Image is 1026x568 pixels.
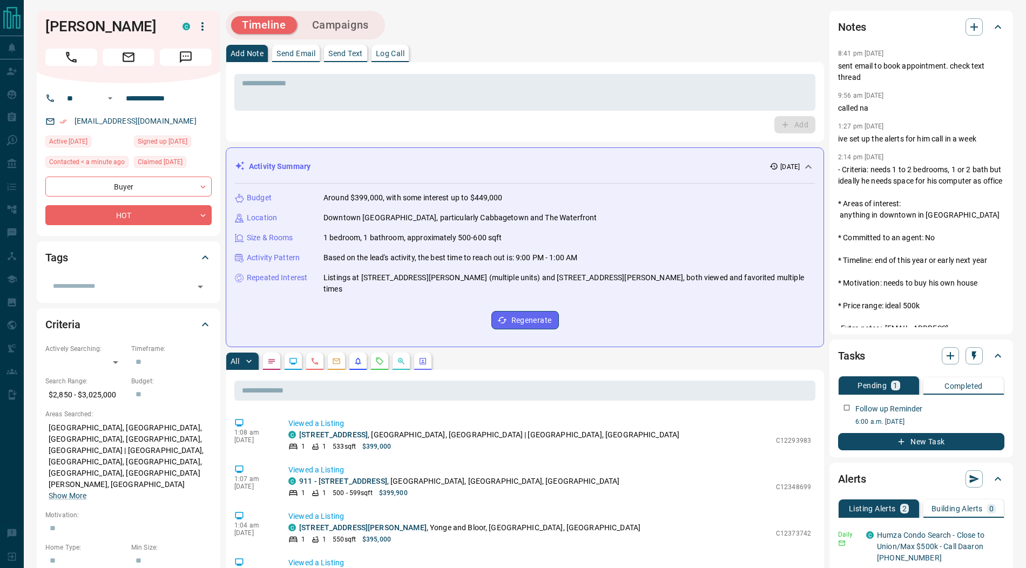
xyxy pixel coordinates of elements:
[838,164,1004,402] p: - Criteria: needs 1 to 2 bedrooms, 1 or 2 bath but ideally he needs space for his computer as off...
[932,505,983,512] p: Building Alerts
[247,192,272,204] p: Budget
[138,157,183,167] span: Claimed [DATE]
[776,436,811,445] p: C12293983
[301,488,305,498] p: 1
[776,529,811,538] p: C12373742
[333,535,356,544] p: 550 sqft
[301,535,305,544] p: 1
[138,136,187,147] span: Signed up [DATE]
[288,431,296,438] div: condos.ca
[332,357,341,366] svg: Emails
[858,382,887,389] p: Pending
[838,433,1004,450] button: New Task
[288,464,811,476] p: Viewed a Listing
[45,49,97,66] span: Call
[379,488,408,498] p: $399,900
[323,252,577,263] p: Based on the lead's activity, the best time to reach out is: 9:00 PM - 1:00 AM
[288,477,296,485] div: condos.ca
[333,488,372,498] p: 500 - 599 sqft
[160,49,212,66] span: Message
[838,133,1004,145] p: ive set up the alerts for him call in a week
[45,156,129,171] div: Sat Sep 13 2025
[323,272,815,295] p: Listings at [STREET_ADDRESS][PERSON_NAME] (multiple units) and [STREET_ADDRESS][PERSON_NAME], bot...
[944,382,983,390] p: Completed
[849,505,896,512] p: Listing Alerts
[234,436,272,444] p: [DATE]
[193,279,208,294] button: Open
[323,232,502,244] p: 1 bedroom, 1 bathroom, approximately 500-600 sqft
[45,177,212,197] div: Buyer
[838,539,846,547] svg: Email
[838,92,884,99] p: 9:56 am [DATE]
[362,535,391,544] p: $395,000
[183,23,190,30] div: condos.ca
[45,409,212,419] p: Areas Searched:
[45,510,212,520] p: Motivation:
[838,18,866,36] h2: Notes
[299,429,679,441] p: , [GEOGRAPHIC_DATA], [GEOGRAPHIC_DATA] | [GEOGRAPHIC_DATA], [GEOGRAPHIC_DATA]
[328,50,363,57] p: Send Text
[235,157,815,177] div: Activity Summary[DATE]
[838,466,1004,492] div: Alerts
[310,357,319,366] svg: Calls
[49,136,87,147] span: Active [DATE]
[322,535,326,544] p: 1
[234,475,272,483] p: 1:07 am
[59,118,67,125] svg: Email Verified
[855,403,922,415] p: Follow up Reminder
[855,417,1004,427] p: 6:00 a.m. [DATE]
[838,347,865,364] h2: Tasks
[288,511,811,522] p: Viewed a Listing
[45,249,67,266] h2: Tags
[299,476,619,487] p: , [GEOGRAPHIC_DATA], [GEOGRAPHIC_DATA], [GEOGRAPHIC_DATA]
[299,477,387,485] a: 911 - [STREET_ADDRESS]
[131,543,212,552] p: Min Size:
[45,312,212,337] div: Criteria
[45,18,166,35] h1: [PERSON_NAME]
[838,50,884,57] p: 8:41 pm [DATE]
[247,212,277,224] p: Location
[780,162,800,172] p: [DATE]
[247,252,300,263] p: Activity Pattern
[322,442,326,451] p: 1
[323,192,503,204] p: Around $399,000, with some interest up to $449,000
[418,357,427,366] svg: Agent Actions
[362,442,391,451] p: $399,000
[866,531,874,539] div: condos.ca
[134,156,212,171] div: Tue Jun 24 2025
[323,212,597,224] p: Downtown [GEOGRAPHIC_DATA], particularly Cabbagetown and The Waterfront
[131,376,212,386] p: Budget:
[838,470,866,488] h2: Alerts
[231,16,297,34] button: Timeline
[375,357,384,366] svg: Requests
[893,382,897,389] p: 1
[234,529,272,537] p: [DATE]
[75,117,197,125] a: [EMAIL_ADDRESS][DOMAIN_NAME]
[289,357,298,366] svg: Lead Browsing Activity
[276,50,315,57] p: Send Email
[49,490,86,502] button: Show More
[247,232,293,244] p: Size & Rooms
[299,430,368,439] a: [STREET_ADDRESS]
[234,429,272,436] p: 1:08 am
[838,123,884,130] p: 1:27 pm [DATE]
[776,482,811,492] p: C12348699
[249,161,310,172] p: Activity Summary
[45,419,212,505] p: [GEOGRAPHIC_DATA], [GEOGRAPHIC_DATA], [GEOGRAPHIC_DATA], [GEOGRAPHIC_DATA], [GEOGRAPHIC_DATA] | [...
[234,483,272,490] p: [DATE]
[491,311,559,329] button: Regenerate
[397,357,406,366] svg: Opportunities
[299,522,640,533] p: , Yonge and Bloor, [GEOGRAPHIC_DATA], [GEOGRAPHIC_DATA]
[45,386,126,404] p: $2,850 - $3,025,000
[134,136,212,151] div: Tue Jun 24 2025
[838,103,1004,114] p: called na
[838,153,884,161] p: 2:14 pm [DATE]
[45,543,126,552] p: Home Type:
[301,16,380,34] button: Campaigns
[49,157,125,167] span: Contacted < a minute ago
[45,205,212,225] div: HOT
[45,245,212,271] div: Tags
[267,357,276,366] svg: Notes
[45,376,126,386] p: Search Range:
[234,522,272,529] p: 1:04 am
